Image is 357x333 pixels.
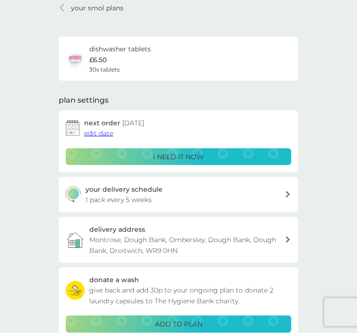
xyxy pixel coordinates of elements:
span: [DATE] [122,119,144,127]
p: your smol plans [71,3,124,13]
a: delivery addressMontrose, Dough Bank, Ombersley, Dough Bank, Dough Bank, Droitwich, WR9 0HN [59,217,298,263]
h3: delivery address [89,224,145,235]
span: 30x tablets [89,65,120,74]
p: i need it now [153,152,204,162]
p: £6.50 [89,55,107,65]
h2: plan settings [59,95,109,106]
h2: next order [84,118,144,128]
h6: dishwasher tablets [89,44,151,54]
button: ADD TO PLAN [66,316,291,333]
img: dishwasher tablets [66,49,85,68]
button: i need it now [66,148,291,165]
p: Montrose, Dough Bank, Ombersley, Dough Bank, Dough Bank, Droitwich, WR9 0HN [89,235,285,256]
button: your delivery schedule1 pack every 5 weeks [59,177,298,212]
p: 1 pack every 5 weeks [85,195,152,205]
h3: your delivery schedule [85,184,163,195]
span: edit date [84,129,113,138]
p: give back and add 30p to your ongoing plan to donate 2 laundry capsules to The Hygiene Bank charity. [89,285,291,306]
a: your smol plans [59,3,124,13]
button: edit date [84,128,113,138]
h3: donate a wash [89,275,139,285]
p: ADD TO PLAN [155,319,202,329]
